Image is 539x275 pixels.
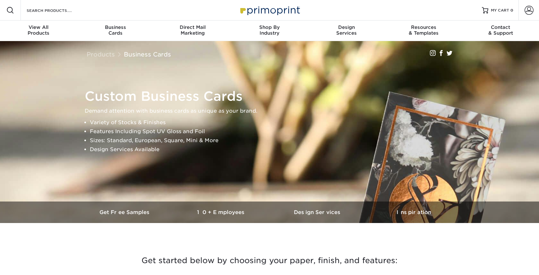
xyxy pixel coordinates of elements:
a: BusinessCards [77,21,154,41]
h3: 10+ Employees [173,209,269,215]
span: Contact [462,24,539,30]
a: Inspiration [366,202,462,223]
a: Contact& Support [462,21,539,41]
span: MY CART [491,8,509,13]
span: Resources [385,24,462,30]
div: & Support [462,24,539,36]
span: Shop By [231,24,308,30]
a: Get Free Samples [77,202,173,223]
li: Features Including Spot UV Gloss and Foil [90,127,460,136]
a: Business Cards [124,51,171,58]
li: Variety of Stocks & Finishes [90,118,460,127]
span: Direct Mail [154,24,231,30]
span: Business [77,24,154,30]
li: Sizes: Standard, European, Square, Mini & More [90,136,460,145]
a: Resources& Templates [385,21,462,41]
li: Design Services Available [90,145,460,154]
img: Primoprint [237,3,302,17]
h3: Design Services [269,209,366,215]
a: Design Services [269,202,366,223]
p: Demand attention with business cards as unique as your brand. [85,107,460,116]
a: DesignServices [308,21,385,41]
div: Cards [77,24,154,36]
div: Marketing [154,24,231,36]
h1: Custom Business Cards [85,89,460,104]
a: Shop ByIndustry [231,21,308,41]
div: Industry [231,24,308,36]
div: Services [308,24,385,36]
h3: Get started below by choosing your paper, finish, and features: [82,246,457,275]
div: & Templates [385,24,462,36]
input: SEARCH PRODUCTS..... [26,6,89,14]
span: Design [308,24,385,30]
h3: Get Free Samples [77,209,173,215]
h3: Inspiration [366,209,462,215]
span: 0 [510,8,513,13]
a: 10+ Employees [173,202,269,223]
a: Products [87,51,115,58]
a: Direct MailMarketing [154,21,231,41]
